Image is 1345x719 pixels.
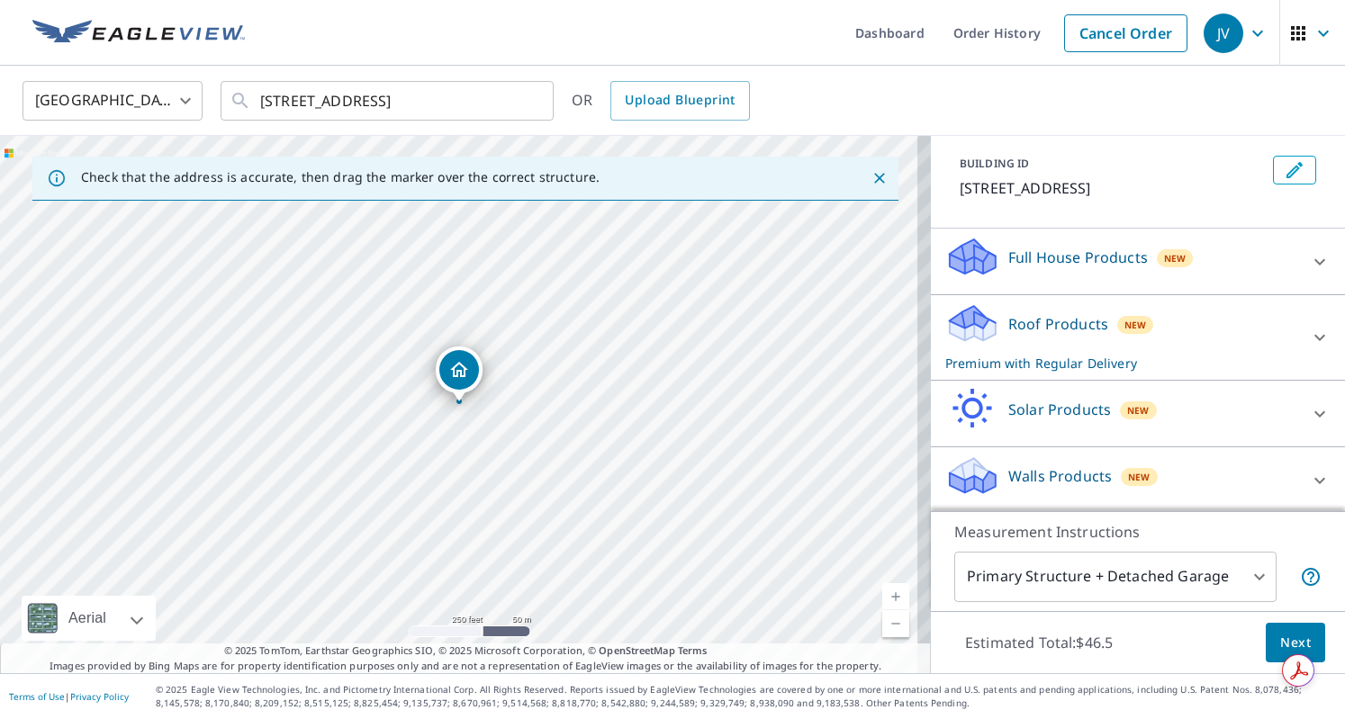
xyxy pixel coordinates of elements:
[70,690,129,703] a: Privacy Policy
[23,76,203,126] div: [GEOGRAPHIC_DATA]
[1008,247,1148,268] p: Full House Products
[156,683,1336,710] p: © 2025 Eagle View Technologies, Inc. and Pictometry International Corp. All Rights Reserved. Repo...
[1204,13,1243,53] div: JV
[1064,14,1187,52] a: Cancel Order
[224,643,708,659] span: © 2025 TomTom, Earthstar Geographics SIO, © 2025 Microsoft Corporation, ©
[32,20,245,47] img: EV Logo
[945,388,1331,439] div: Solar ProductsNew
[951,623,1127,662] p: Estimated Total: $46.5
[945,454,1331,506] div: Walls ProductsNew
[954,552,1277,602] div: Primary Structure + Detached Garage
[610,81,749,121] a: Upload Blueprint
[63,596,112,641] div: Aerial
[1008,465,1112,487] p: Walls Products
[882,583,909,610] a: Current Level 17, Zoom In
[260,76,517,126] input: Search by address or latitude-longitude
[945,354,1298,373] p: Premium with Regular Delivery
[436,346,483,402] div: Dropped pin, building 1, Residential property, 4744 N Seneca St Wichita, KS 67204
[1127,403,1150,418] span: New
[599,643,674,657] a: OpenStreetMap
[572,81,750,121] div: OR
[945,302,1331,373] div: Roof ProductsNewPremium with Regular Delivery
[1008,313,1108,335] p: Roof Products
[1128,470,1151,484] span: New
[625,89,735,112] span: Upload Blueprint
[1280,632,1311,654] span: Next
[868,166,891,190] button: Close
[9,691,129,702] p: |
[882,610,909,637] a: Current Level 17, Zoom Out
[9,690,65,703] a: Terms of Use
[960,177,1266,199] p: [STREET_ADDRESS]
[954,521,1322,543] p: Measurement Instructions
[81,169,600,185] p: Check that the address is accurate, then drag the marker over the correct structure.
[1273,156,1316,184] button: Edit building 1
[960,156,1029,171] p: BUILDING ID
[945,236,1331,287] div: Full House ProductsNew
[1300,566,1322,588] span: Your report will include the primary structure and a detached garage if one exists.
[22,596,156,641] div: Aerial
[1124,318,1147,332] span: New
[1266,623,1325,663] button: Next
[1164,251,1187,265] span: New
[1008,399,1111,420] p: Solar Products
[678,643,708,657] a: Terms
